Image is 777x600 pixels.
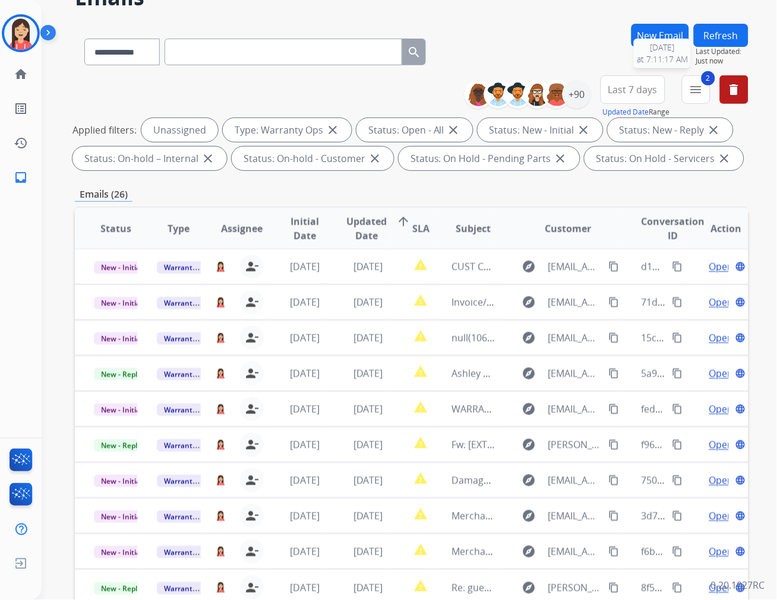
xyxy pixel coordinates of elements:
[451,260,636,273] span: CUST CODE 2097479509-[PERSON_NAME]
[413,364,428,379] mat-icon: report_problem
[451,331,674,344] span: null(10626295) : thread::ytiY8eb0Dji1L-rngu2cATk::
[702,71,715,85] span: 2
[245,580,259,595] mat-icon: person_remove
[216,475,226,485] img: agent-avatar
[4,17,37,50] img: avatar
[72,147,227,170] div: Status: On-hold – Internal
[353,438,383,451] span: [DATE]
[608,87,658,92] span: Last 7 days
[14,170,28,185] mat-icon: inbox
[554,151,568,166] mat-icon: close
[157,368,218,380] span: Warranty Ops
[94,297,149,309] span: New - Initial
[245,544,259,558] mat-icon: person_remove
[707,123,721,137] mat-icon: close
[696,47,748,56] span: Last Updated:
[709,473,734,487] span: Open
[413,258,428,272] mat-icon: report_problem
[548,580,603,595] span: [PERSON_NAME][EMAIL_ADDRESS][PERSON_NAME][DOMAIN_NAME]
[413,579,428,593] mat-icon: report_problem
[709,544,734,558] span: Open
[548,259,603,274] span: [EMAIL_ADDRESS][PERSON_NAME][DOMAIN_NAME]
[290,296,320,309] span: [DATE]
[672,404,683,414] mat-icon: content_copy
[641,214,705,243] span: Conversation ID
[223,118,352,142] div: Type: Warranty Ops
[413,507,428,521] mat-icon: report_problem
[727,82,741,97] mat-icon: delete
[585,147,744,170] div: Status: On Hold - Servicers
[100,221,131,236] span: Status
[735,297,746,307] mat-icon: language
[603,107,649,117] button: Updated Date
[399,147,580,170] div: Status: On Hold - Pending Parts
[290,545,320,558] span: [DATE]
[522,473,536,487] mat-icon: explore
[672,297,683,307] mat-icon: content_copy
[735,510,746,521] mat-icon: language
[478,118,603,142] div: Status: New - Initial
[216,332,226,343] img: agent-avatar
[522,259,536,274] mat-icon: explore
[637,53,688,65] span: at 7:11:17 AM
[631,24,689,47] button: New Email
[353,331,383,344] span: [DATE]
[216,510,226,521] img: agent-avatar
[522,580,536,595] mat-icon: explore
[672,546,683,557] mat-icon: content_copy
[682,75,710,104] button: 2
[548,544,603,558] span: [EMAIL_ADDRESS][DOMAIN_NAME]
[413,293,428,307] mat-icon: report_problem
[608,118,733,142] div: Status: New - Reply
[548,295,603,309] span: [EMAIL_ADDRESS][PERSON_NAME][DOMAIN_NAME]
[413,329,428,343] mat-icon: report_problem
[412,221,429,236] span: SLA
[283,214,327,243] span: Initial Date
[94,510,149,523] span: New - Initial
[157,582,218,595] span: Warranty Ops
[157,261,218,274] span: Warranty Ops
[672,332,683,343] mat-icon: content_copy
[157,297,218,309] span: Warranty Ops
[609,368,620,379] mat-icon: content_copy
[326,123,340,137] mat-icon: close
[94,368,148,380] span: New - Reply
[216,297,226,307] img: agent-avatar
[290,331,320,344] span: [DATE]
[735,332,746,343] mat-icon: language
[245,366,259,380] mat-icon: person_remove
[94,332,149,345] span: New - Initial
[451,296,620,309] span: Invoice/Proof of Purchase for Internal
[672,510,683,521] mat-icon: content_copy
[353,545,383,558] span: [DATE]
[413,542,428,557] mat-icon: report_problem
[735,475,746,485] mat-icon: language
[447,123,461,137] mat-icon: close
[672,261,683,272] mat-icon: content_copy
[672,368,683,379] mat-icon: content_copy
[672,439,683,450] mat-icon: content_copy
[709,366,734,380] span: Open
[353,296,383,309] span: [DATE]
[522,437,536,452] mat-icon: explore
[522,331,536,345] mat-icon: explore
[609,261,620,272] mat-icon: content_copy
[353,260,383,273] span: [DATE]
[609,546,620,557] mat-icon: content_copy
[451,402,752,415] span: WARRANTY || SO# 3524030 [ thread::PvOUAlrHAc-XJX77DPdFPDk:: ]
[216,546,226,557] img: agent-avatar
[290,474,320,487] span: [DATE]
[709,509,734,523] span: Open
[735,368,746,379] mat-icon: language
[522,509,536,523] mat-icon: explore
[353,402,383,415] span: [DATE]
[157,332,218,345] span: Warranty Ops
[94,475,149,487] span: New - Initial
[709,295,734,309] span: Open
[216,368,226,379] img: agent-avatar
[290,260,320,273] span: [DATE]
[14,136,28,150] mat-icon: history
[696,56,748,66] span: Just now
[221,221,263,236] span: Assignee
[577,123,591,137] mat-icon: close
